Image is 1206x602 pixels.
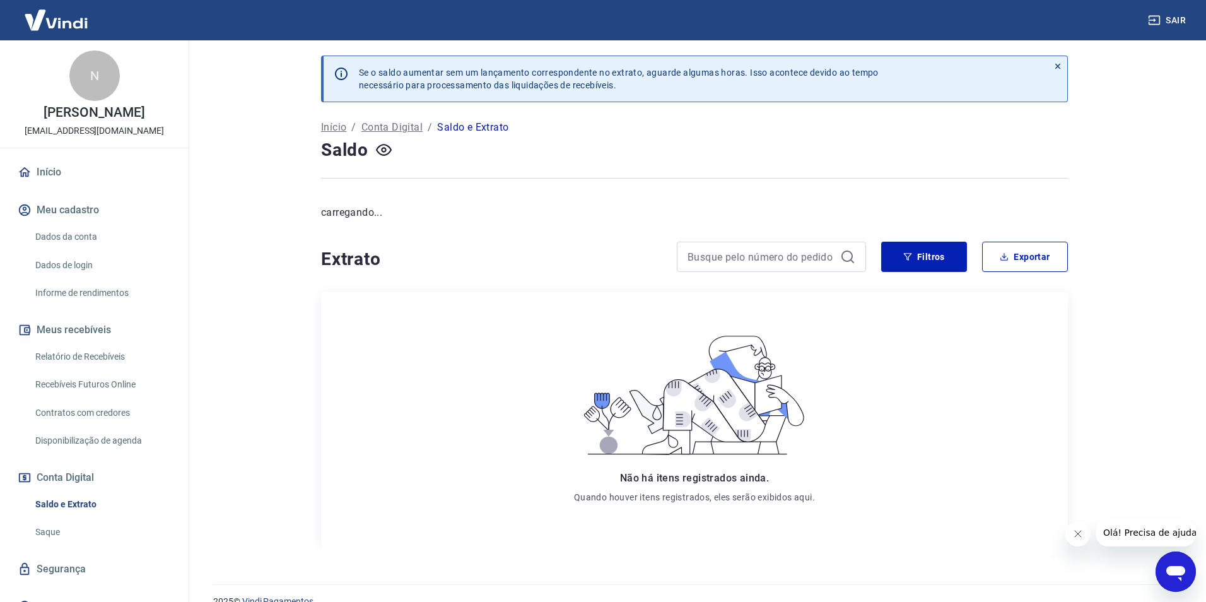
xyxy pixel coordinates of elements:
[1145,9,1191,32] button: Sair
[30,224,173,250] a: Dados da conta
[30,400,173,426] a: Contratos com credores
[881,242,967,272] button: Filtros
[1096,519,1196,546] iframe: Mensagem da empresa
[437,120,508,135] p: Saldo e Extrato
[25,124,164,138] p: [EMAIL_ADDRESS][DOMAIN_NAME]
[15,316,173,344] button: Meus recebíveis
[30,280,173,306] a: Informe de rendimentos
[359,66,879,91] p: Se o saldo aumentar sem um lançamento correspondente no extrato, aguarde algumas horas. Isso acon...
[15,158,173,186] a: Início
[30,344,173,370] a: Relatório de Recebíveis
[15,196,173,224] button: Meu cadastro
[982,242,1068,272] button: Exportar
[44,106,144,119] p: [PERSON_NAME]
[15,464,173,492] button: Conta Digital
[428,120,432,135] p: /
[1156,552,1196,592] iframe: Botão para abrir a janela de mensagens
[620,472,769,484] span: Não há itens registrados ainda.
[15,1,97,39] img: Vindi
[321,120,346,135] a: Início
[30,372,173,398] a: Recebíveis Futuros Online
[30,492,173,517] a: Saldo e Extrato
[321,247,662,272] h4: Extrato
[361,120,423,135] a: Conta Digital
[321,138,368,163] h4: Saldo
[1065,521,1091,546] iframe: Fechar mensagem
[351,120,356,135] p: /
[321,205,1068,220] p: carregando...
[30,428,173,454] a: Disponibilização de agenda
[688,247,835,266] input: Busque pelo número do pedido
[69,50,120,101] div: N
[30,519,173,545] a: Saque
[15,555,173,583] a: Segurança
[574,491,815,504] p: Quando houver itens registrados, eles serão exibidos aqui.
[30,252,173,278] a: Dados de login
[8,9,106,19] span: Olá! Precisa de ajuda?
